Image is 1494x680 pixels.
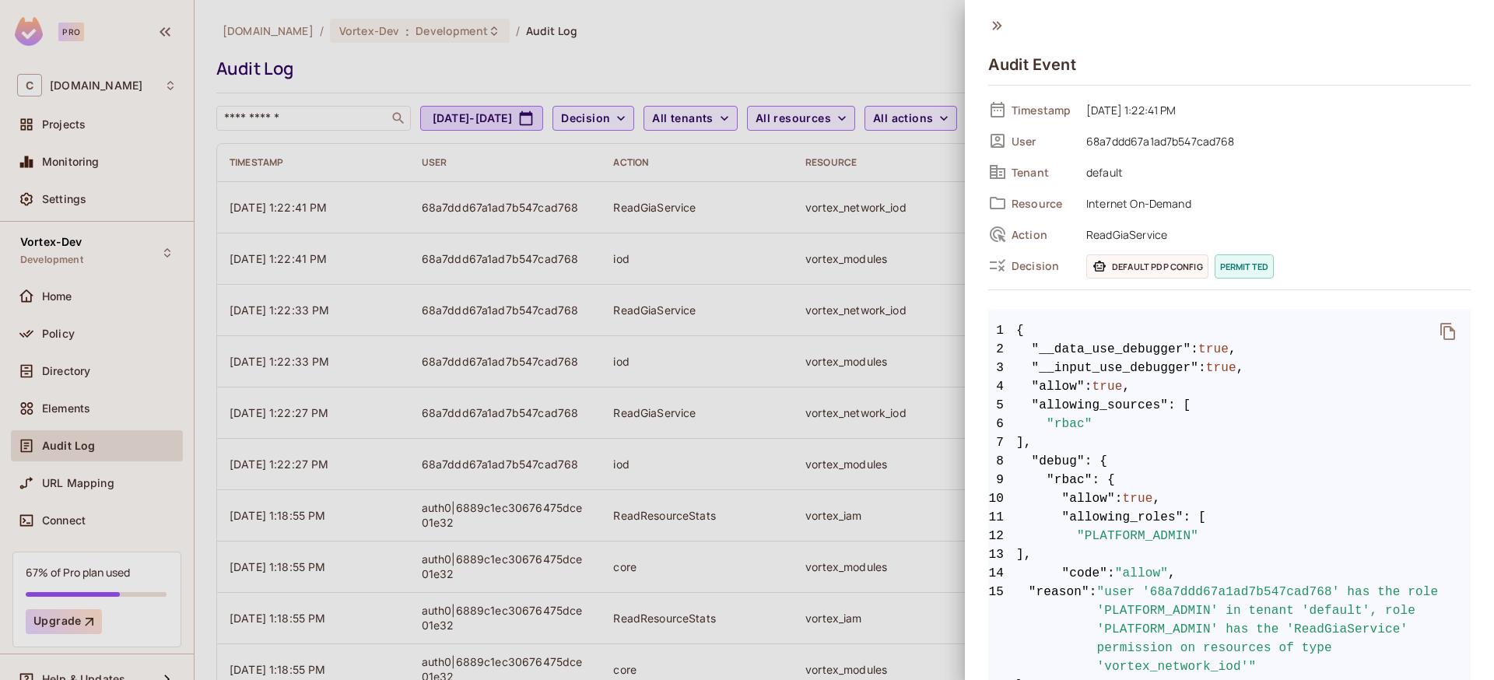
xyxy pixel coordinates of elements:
[1206,359,1236,377] span: true
[1047,415,1092,433] span: "rbac"
[1089,583,1097,676] span: :
[1012,227,1074,242] span: Action
[1092,471,1115,489] span: : {
[1198,359,1206,377] span: :
[1092,377,1123,396] span: true
[1012,134,1074,149] span: User
[1085,452,1107,471] span: : {
[1078,225,1471,244] span: ReadGiaService
[988,508,1016,527] span: 11
[1078,194,1471,212] span: Internet On-Demand
[988,433,1471,452] span: ],
[1077,527,1198,545] span: "PLATFORM_ADMIN"
[1032,452,1085,471] span: "debug"
[1032,340,1191,359] span: "__data_use_debugger"
[1429,313,1467,350] button: delete
[1107,564,1115,583] span: :
[1229,340,1236,359] span: ,
[988,396,1016,415] span: 5
[1062,489,1115,508] span: "allow"
[1032,396,1169,415] span: "allowing_sources"
[988,321,1016,340] span: 1
[1012,165,1074,180] span: Tenant
[1012,103,1074,117] span: Timestamp
[988,545,1016,564] span: 13
[1168,396,1191,415] span: : [
[1062,564,1108,583] span: "code"
[988,545,1471,564] span: ],
[1198,340,1229,359] span: true
[1032,377,1085,396] span: "allow"
[988,527,1016,545] span: 12
[1078,100,1471,119] span: [DATE] 1:22:41 PM
[988,359,1016,377] span: 3
[1016,321,1024,340] span: {
[1153,489,1161,508] span: ,
[1078,131,1471,150] span: 68a7ddd67a1ad7b547cad768
[1032,359,1199,377] span: "__input_use_debugger"
[1085,377,1092,396] span: :
[1115,564,1168,583] span: "allow"
[988,415,1016,433] span: 6
[1096,583,1471,676] span: "user '68a7ddd67a1ad7b547cad768' has the role 'PLATFORM_ADMIN' in tenant 'default', role 'PLATFOR...
[1115,489,1123,508] span: :
[988,340,1016,359] span: 2
[988,377,1016,396] span: 4
[988,489,1016,508] span: 10
[1123,489,1153,508] span: true
[1012,258,1074,273] span: Decision
[988,471,1016,489] span: 9
[1168,564,1176,583] span: ,
[1191,340,1198,359] span: :
[988,583,1016,676] span: 15
[1012,196,1074,211] span: Resource
[988,564,1016,583] span: 14
[988,55,1076,74] h4: Audit Event
[1215,254,1274,279] span: permitted
[1078,163,1471,181] span: default
[1236,359,1244,377] span: ,
[1184,508,1206,527] span: : [
[1086,254,1208,279] span: Default PDP config
[1029,583,1089,676] span: "reason"
[988,433,1016,452] span: 7
[1123,377,1131,396] span: ,
[1062,508,1184,527] span: "allowing_roles"
[988,452,1016,471] span: 8
[1047,471,1092,489] span: "rbac"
